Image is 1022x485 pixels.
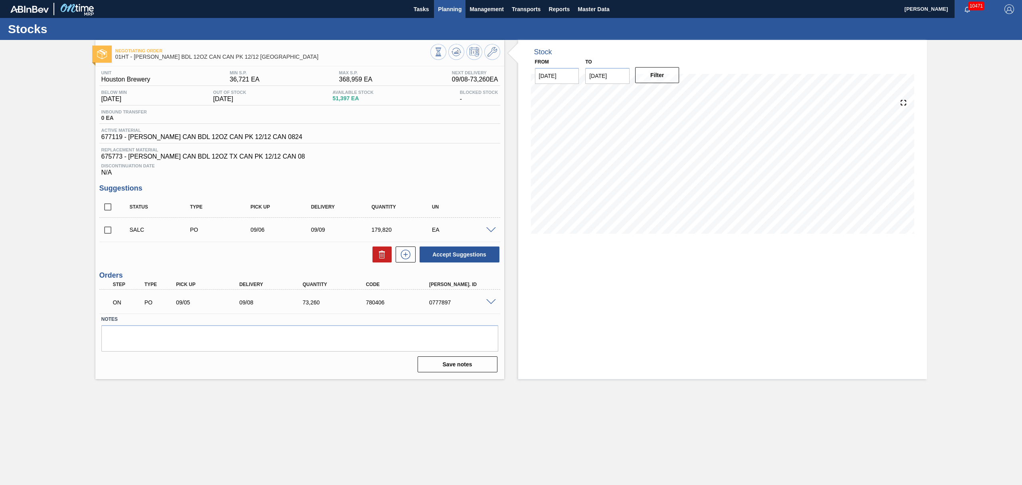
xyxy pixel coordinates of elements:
[452,70,498,75] span: Next Delivery
[535,59,549,65] label: From
[230,70,259,75] span: MIN S.P.
[460,90,498,95] span: Blocked Stock
[968,2,984,10] span: 10471
[430,204,499,210] div: UN
[99,271,500,280] h3: Orders
[452,76,498,83] span: 09/08 - 73,260 EA
[115,48,430,53] span: Negotiating Order
[101,314,498,325] label: Notes
[101,109,147,114] span: Inbound Transfer
[512,4,541,14] span: Transports
[339,76,372,83] span: 368,959 EA
[484,44,500,60] button: Go to Master Data / General
[412,4,430,14] span: Tasks
[101,128,303,133] span: Active Material
[101,70,151,75] span: Unit
[188,227,257,233] div: Purchase order
[101,133,303,141] span: 677119 - [PERSON_NAME] CAN BDL 12OZ CAN PK 12/12 CAN 0824
[364,282,436,287] div: Code
[301,299,373,306] div: 73,260
[309,204,378,210] div: Delivery
[578,4,609,14] span: Master Data
[368,246,392,262] div: Delete Suggestions
[248,204,317,210] div: Pick up
[469,4,504,14] span: Management
[369,204,438,210] div: Quantity
[248,227,317,233] div: 09/06/2025
[115,54,430,60] span: 01HT - CARR BDL 12OZ CAN CAN PK 12/12 CAN TX
[309,227,378,233] div: 09/09/2025
[438,4,461,14] span: Planning
[101,153,498,160] span: 675773 - [PERSON_NAME] CAN BDL 12OZ TX CAN PK 12/12 CAN 08
[369,227,438,233] div: 179,820
[534,48,552,56] div: Stock
[458,90,500,103] div: -
[418,356,497,372] button: Save notes
[549,4,570,14] span: Reports
[111,282,145,287] div: Step
[230,76,259,83] span: 36,721 EA
[430,44,446,60] button: Stocks Overview
[430,227,499,233] div: EA
[143,282,177,287] div: Type
[101,163,498,168] span: Discontinuation Date
[301,282,373,287] div: Quantity
[955,4,980,15] button: Notifications
[101,95,127,103] span: [DATE]
[188,204,257,210] div: Type
[213,90,246,95] span: Out Of Stock
[128,227,197,233] div: Suggestion Awaiting Load Composition
[392,246,416,262] div: New suggestion
[101,76,151,83] span: Houston Brewery
[420,246,499,262] button: Accept Suggestions
[585,68,630,84] input: mm/dd/yyyy
[111,294,145,311] div: Negotiating Order
[101,147,498,152] span: Replacement Material
[174,282,246,287] div: Pick up
[99,160,500,176] div: N/A
[535,68,579,84] input: mm/dd/yyyy
[237,282,309,287] div: Delivery
[364,299,436,306] div: 780406
[339,70,372,75] span: MAX S.P.
[10,6,49,13] img: TNhmsLtSVTkK8tSr43FrP2fwEKptu5GPRR3wAAAABJRU5ErkJggg==
[143,299,177,306] div: Purchase order
[174,299,246,306] div: 09/05/2025
[213,95,246,103] span: [DATE]
[333,90,374,95] span: Available Stock
[101,115,147,121] span: 0 EA
[101,90,127,95] span: Below Min
[8,24,150,34] h1: Stocks
[99,184,500,193] h3: Suggestions
[237,299,309,306] div: 09/08/2025
[128,204,197,210] div: Status
[585,59,592,65] label: to
[97,49,107,59] img: Ícone
[466,44,482,60] button: Schedule Inventory
[416,246,500,263] div: Accept Suggestions
[427,299,499,306] div: 0777897
[113,299,143,306] p: ON
[1004,4,1014,14] img: Logout
[448,44,464,60] button: Update Chart
[635,67,679,83] button: Filter
[427,282,499,287] div: [PERSON_NAME]. ID
[333,95,374,101] span: 51,397 EA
